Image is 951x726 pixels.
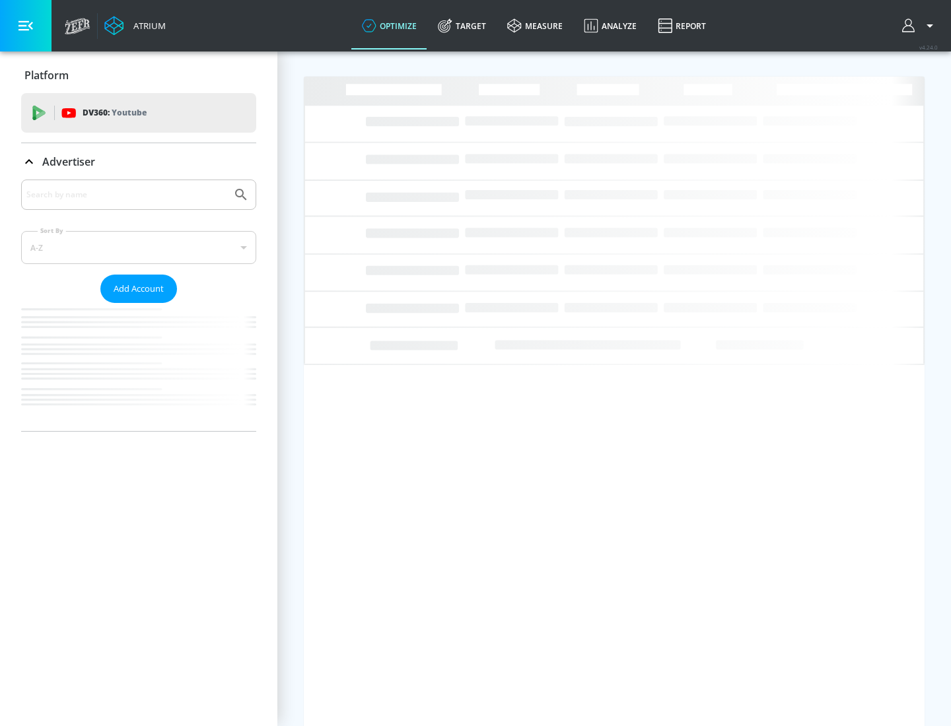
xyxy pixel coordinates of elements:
div: DV360: Youtube [21,93,256,133]
p: Advertiser [42,154,95,169]
div: Advertiser [21,180,256,431]
a: optimize [351,2,427,49]
span: v 4.24.0 [919,44,938,51]
button: Add Account [100,275,177,303]
div: Atrium [128,20,166,32]
a: Analyze [573,2,647,49]
input: Search by name [26,186,227,203]
nav: list of Advertiser [21,303,256,431]
a: measure [497,2,573,49]
p: Youtube [112,106,147,119]
div: A-Z [21,231,256,264]
a: Target [427,2,497,49]
div: Advertiser [21,143,256,180]
p: Platform [24,68,69,82]
span: Add Account [114,281,164,296]
a: Report [647,2,717,49]
div: Platform [21,57,256,94]
p: DV360: [83,106,147,120]
a: Atrium [104,16,166,36]
label: Sort By [38,226,66,235]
